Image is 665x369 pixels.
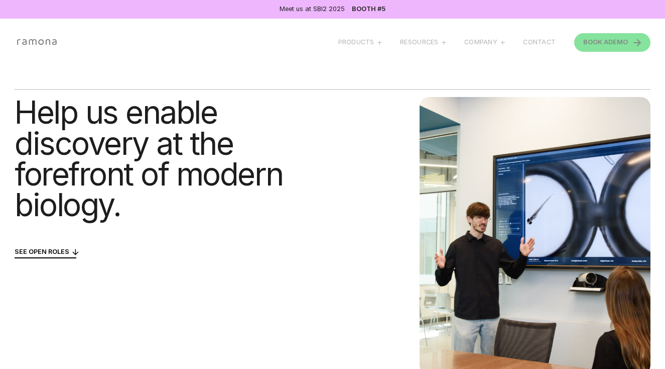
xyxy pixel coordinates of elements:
a: Booth #5 [352,6,385,13]
a: home [15,39,63,46]
span: BOOK A [583,38,608,46]
a: see open roles [15,248,76,258]
a: BOOK ADEMO [574,33,650,52]
div: Company [464,38,497,47]
a: Contact [523,38,556,47]
div: RESOURCES [400,38,446,47]
h1: Help us enable discovery at the forefront of modern biology. [15,97,329,220]
div: RESOURCES [400,38,438,47]
div: Products [338,38,374,47]
div: Meet us at SBI2 2025 [280,5,345,14]
div: DEMO [583,39,628,46]
span: see open roles [15,248,69,255]
div: Products [338,38,382,47]
div: Company [464,38,505,47]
